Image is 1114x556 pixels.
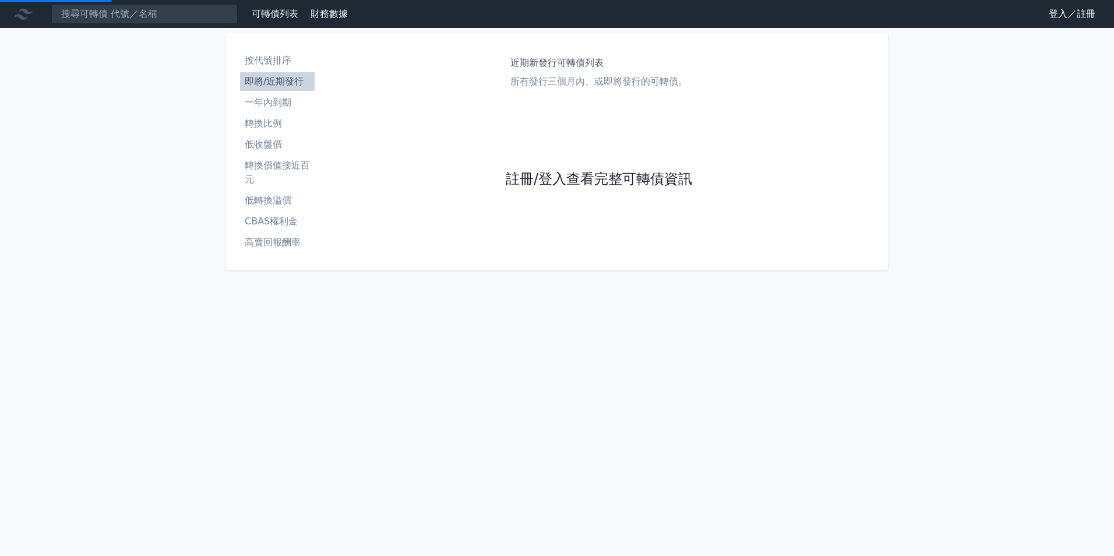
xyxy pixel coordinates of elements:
[510,56,688,70] h1: 近期新發行可轉債列表
[240,138,315,152] li: 低收盤價
[252,8,298,19] a: 可轉債列表
[240,159,315,186] li: 轉換價值接近百元
[240,51,315,70] a: 按代號排序
[1039,5,1105,23] a: 登入／註冊
[240,212,315,231] a: CBAS權利金
[51,4,238,24] input: 搜尋可轉債 代號／名稱
[506,170,692,189] a: 註冊/登入查看完整可轉債資訊
[510,75,688,89] p: 所有發行三個月內、或即將發行的可轉債。
[240,117,315,131] li: 轉換比例
[240,75,315,89] li: 即將/近期發行
[240,156,315,189] a: 轉換價值接近百元
[240,135,315,154] a: 低收盤價
[240,72,315,91] a: 即將/近期發行
[240,54,315,68] li: 按代號排序
[240,191,315,210] a: 低轉換溢價
[240,93,315,112] a: 一年內到期
[240,233,315,252] a: 高賣回報酬率
[240,96,315,110] li: 一年內到期
[240,235,315,249] li: 高賣回報酬率
[240,193,315,207] li: 低轉換溢價
[311,8,348,19] a: 財務數據
[240,114,315,133] a: 轉換比例
[240,214,315,228] li: CBAS權利金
